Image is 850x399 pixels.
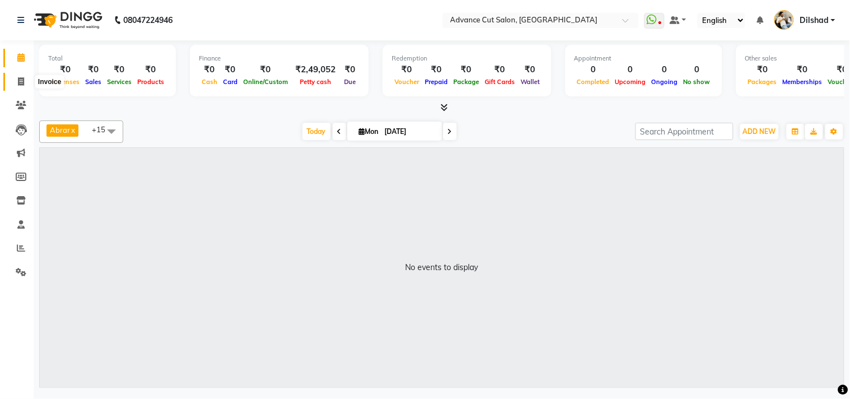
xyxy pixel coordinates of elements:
span: Sales [82,78,104,86]
div: ₹0 [518,63,542,76]
span: Mon [356,127,382,136]
div: ₹0 [240,63,291,76]
button: ADD NEW [740,124,779,140]
span: Due [341,78,359,86]
input: Search Appointment [635,123,733,140]
span: Upcoming [612,78,649,86]
span: +15 [92,125,114,134]
div: 0 [681,63,713,76]
span: Ongoing [649,78,681,86]
div: ₹0 [104,63,134,76]
img: Dilshad [774,10,794,30]
div: Invoice [35,75,64,89]
div: 0 [612,63,649,76]
div: ₹0 [745,63,780,76]
span: Wallet [518,78,542,86]
img: logo [29,4,105,36]
input: 2025-09-01 [382,123,438,140]
span: Petty cash [297,78,334,86]
span: No show [681,78,713,86]
div: Redemption [392,54,542,63]
div: ₹0 [340,63,360,76]
div: Appointment [574,54,713,63]
span: Cash [199,78,220,86]
div: ₹0 [48,63,82,76]
div: ₹0 [450,63,482,76]
div: ₹0 [392,63,422,76]
div: Total [48,54,167,63]
div: ₹0 [199,63,220,76]
span: Package [450,78,482,86]
div: Finance [199,54,360,63]
div: ₹0 [422,63,450,76]
span: Card [220,78,240,86]
span: Packages [745,78,780,86]
b: 08047224946 [123,4,173,36]
span: Memberships [780,78,825,86]
span: Today [303,123,331,140]
div: ₹0 [220,63,240,76]
div: ₹0 [780,63,825,76]
span: Voucher [392,78,422,86]
span: Abrar [50,126,70,134]
span: Products [134,78,167,86]
div: 0 [649,63,681,76]
span: Completed [574,78,612,86]
div: ₹2,49,052 [291,63,340,76]
span: Gift Cards [482,78,518,86]
span: Services [104,78,134,86]
span: Online/Custom [240,78,291,86]
span: ADD NEW [743,127,776,136]
div: ₹0 [482,63,518,76]
div: ₹0 [82,63,104,76]
a: x [70,126,75,134]
div: 0 [574,63,612,76]
div: ₹0 [134,63,167,76]
span: Prepaid [422,78,450,86]
span: Dilshad [800,15,829,26]
div: No events to display [406,262,479,273]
